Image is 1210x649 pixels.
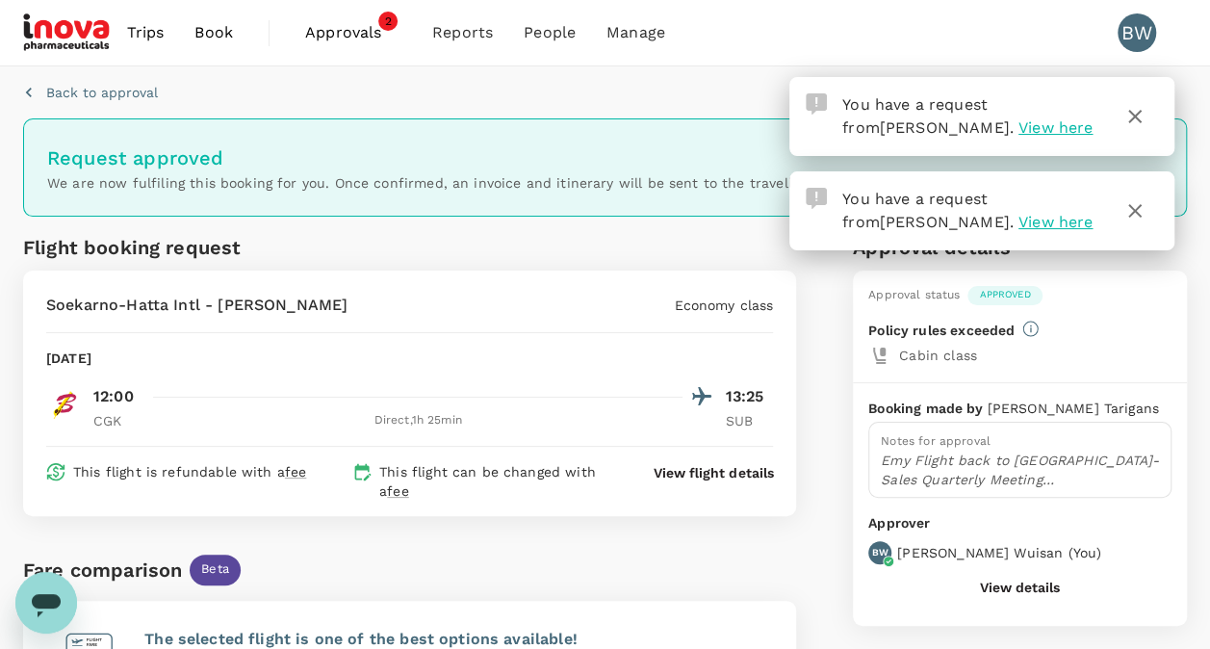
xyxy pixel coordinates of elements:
img: Approval Request [806,93,827,115]
span: You have a request from . [842,95,1014,137]
span: fee [387,483,408,499]
span: fee [285,464,306,480]
p: This flight can be changed with a [379,462,620,501]
p: Soekarno-Hatta Intl - [PERSON_NAME] [46,294,348,317]
span: Trips [127,21,165,44]
span: Approvals [305,21,401,44]
h6: Request approved [47,143,1163,173]
div: BW [1118,13,1156,52]
img: Approval Request [806,188,827,209]
span: [PERSON_NAME] [880,213,1010,231]
iframe: Button to launch messaging window [15,572,77,634]
p: Cabin class [899,346,1171,365]
p: We are now fulfiling this booking for you. Once confirmed, an invoice and itinerary will be sent ... [47,173,1163,193]
button: View details [980,580,1060,595]
p: Back to approval [46,83,158,102]
span: View here [1018,213,1093,231]
div: Direct , 1h 25min [153,411,682,430]
p: [PERSON_NAME] Tarigans [987,399,1158,418]
p: 13:25 [725,385,773,408]
span: People [524,21,576,44]
p: SUB [725,411,773,430]
button: View flight details [654,463,773,482]
p: This flight is refundable with a [73,462,306,481]
p: Economy class [674,296,773,315]
button: Back to approval [23,83,158,102]
span: Manage [606,21,665,44]
p: Emy Flight back to [GEOGRAPHIC_DATA]-Sales Quarterly Meeting [GEOGRAPHIC_DATA] [881,451,1159,489]
p: [DATE] [46,349,91,368]
p: 12:00 [93,385,134,408]
span: [PERSON_NAME] [880,118,1010,137]
div: Fare comparison [23,555,182,585]
span: Reports [432,21,493,44]
p: Approver [868,513,1171,533]
p: CGK [93,411,142,430]
span: Beta [190,560,241,579]
span: View here [1018,118,1093,137]
p: BW [871,546,888,559]
span: You have a request from . [842,190,1014,231]
span: 2 [378,12,398,31]
img: ID [46,385,85,424]
h6: Flight booking request [23,232,406,263]
img: iNova Pharmaceuticals [23,12,112,54]
span: Notes for approval [881,434,991,448]
div: Approval status [868,286,960,305]
p: Booking made by [868,399,987,418]
span: Book [194,21,233,44]
p: [PERSON_NAME] Wuisan ( You ) [897,543,1101,562]
span: Approved [967,288,1042,301]
p: Policy rules exceeded [868,321,1015,340]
